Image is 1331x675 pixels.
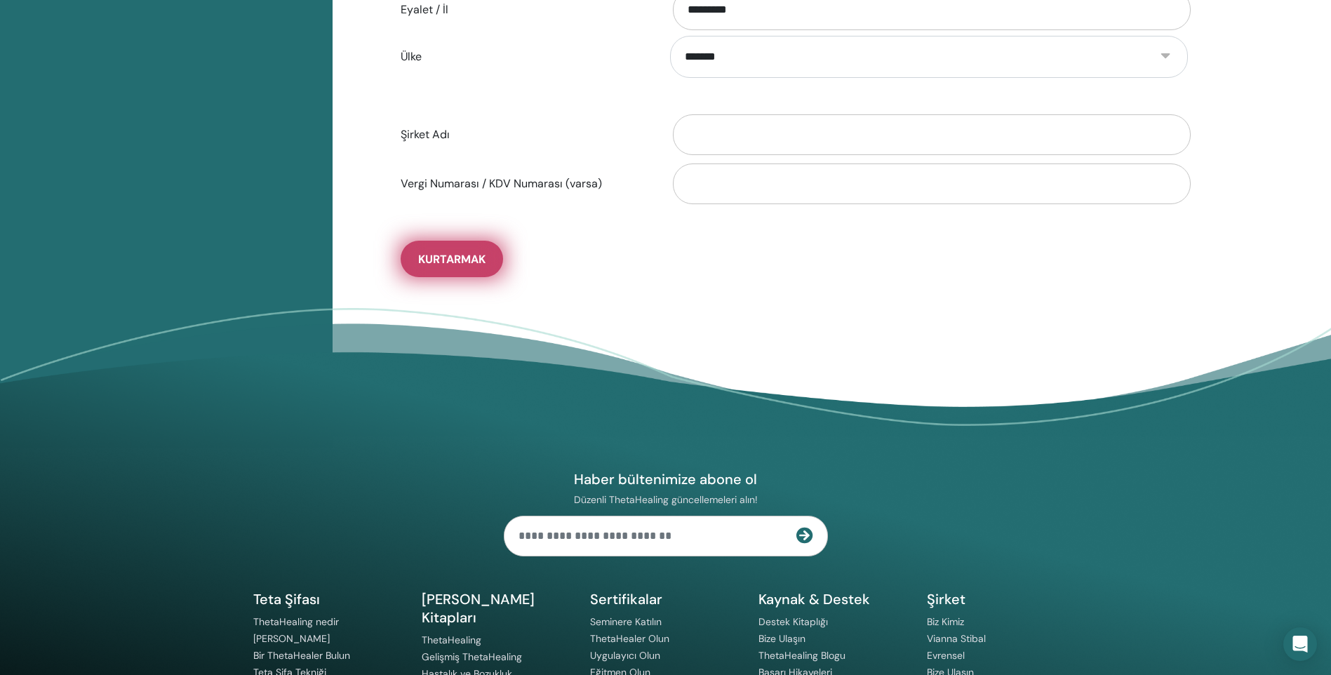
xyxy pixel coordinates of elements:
[590,615,662,628] a: Seminere Katılın
[927,590,1078,608] h5: Şirket
[1283,627,1317,661] div: Intercom Messenger'ı açın
[927,615,964,628] a: Biz Kimiz
[422,650,522,663] a: Gelişmiş ThetaHealing
[758,632,805,645] a: Bize Ulaşın
[758,590,910,608] h5: Kaynak & Destek
[422,590,573,627] h5: [PERSON_NAME] Kitapları
[590,632,669,645] a: ThetaHealer Olun
[927,649,965,662] a: Evrensel
[401,241,503,277] button: Kurtarmak
[390,171,660,197] label: Vergi Numarası / KDV Numarası (varsa)
[758,649,845,662] a: ThetaHealing Blogu
[390,44,660,70] label: Ülke
[253,590,405,608] h5: Teta Şifası
[253,615,339,628] a: ThetaHealing nedir
[253,632,330,645] a: [PERSON_NAME]
[504,470,828,488] h4: Haber bültenimize abone ol
[390,121,660,148] label: Şirket Adı
[927,632,986,645] a: Vianna Stibal
[590,649,660,662] a: Uygulayıcı Olun
[758,615,828,628] a: Destek Kitaplığı
[418,252,486,267] span: Kurtarmak
[253,649,350,662] a: Bir ThetaHealer Bulun
[422,634,481,646] a: ThetaHealing
[590,590,742,608] h5: Sertifikalar
[504,493,828,506] p: Düzenli ThetaHealing güncellemeleri alın!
